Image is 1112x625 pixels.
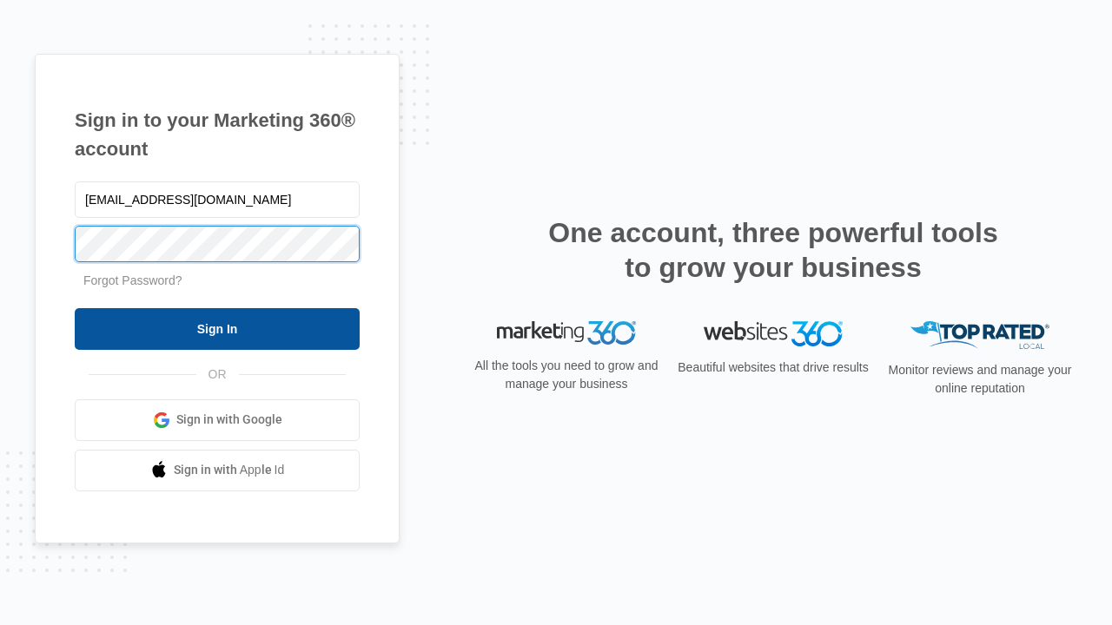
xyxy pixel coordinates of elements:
[75,181,360,218] input: Email
[174,461,285,479] span: Sign in with Apple Id
[543,215,1003,285] h2: One account, three powerful tools to grow your business
[75,399,360,441] a: Sign in with Google
[910,321,1049,350] img: Top Rated Local
[75,106,360,163] h1: Sign in to your Marketing 360® account
[883,361,1077,398] p: Monitor reviews and manage your online reputation
[83,273,182,287] a: Forgot Password?
[676,359,870,377] p: Beautiful websites that drive results
[75,450,360,491] a: Sign in with Apple Id
[176,411,282,429] span: Sign in with Google
[469,357,664,393] p: All the tools you need to grow and manage your business
[704,321,843,346] img: Websites 360
[196,365,239,384] span: OR
[75,308,360,350] input: Sign In
[497,321,636,345] img: Marketing 360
